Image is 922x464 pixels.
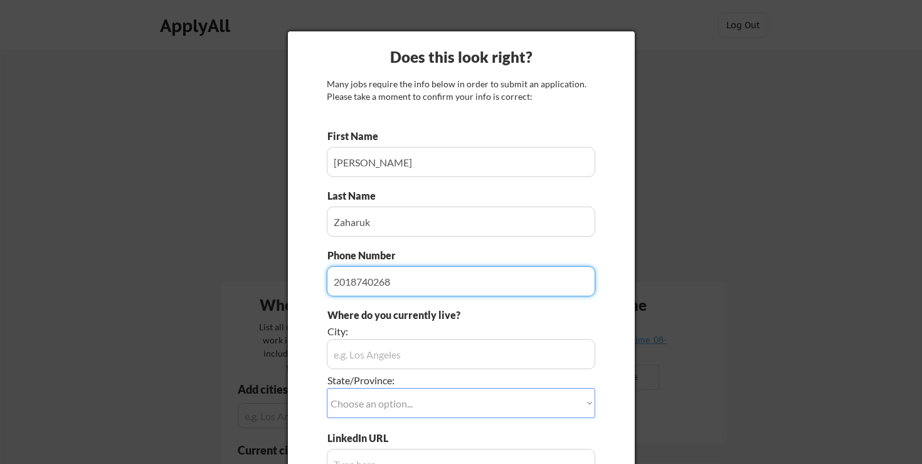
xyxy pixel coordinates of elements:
[327,266,595,296] input: Type here...
[327,325,525,338] div: City:
[327,189,388,203] div: Last Name
[327,249,403,262] div: Phone Number
[327,374,525,387] div: State/Province:
[327,129,388,143] div: First Name
[327,308,525,322] div: Where do you currently live?
[288,46,635,68] div: Does this look right?
[327,147,595,177] input: Type here...
[327,431,421,445] div: LinkedIn URL
[327,207,595,237] input: Type here...
[327,339,595,369] input: e.g. Los Angeles
[327,78,595,102] div: Many jobs require the info below in order to submit an application. Please take a moment to confi...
